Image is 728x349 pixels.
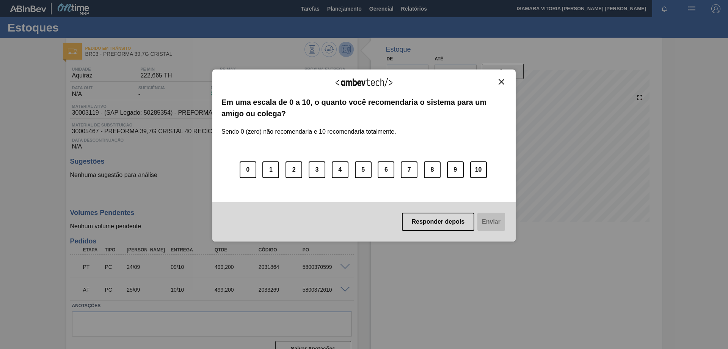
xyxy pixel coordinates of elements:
img: Logo Ambevtech [336,78,392,87]
label: Em uma escala de 0 a 10, o quanto você recomendaria o sistema para um amigo ou colega? [221,96,507,120]
img: Close [499,79,504,85]
button: 10 [470,161,487,178]
button: Responder depois [402,213,475,231]
button: 1 [262,161,279,178]
button: 6 [378,161,394,178]
button: 3 [309,161,325,178]
label: Sendo 0 (zero) não recomendaria e 10 recomendaria totalmente. [221,119,396,135]
button: 0 [240,161,256,178]
button: 5 [355,161,372,178]
button: 8 [424,161,441,178]
button: 4 [332,161,348,178]
button: Close [496,79,507,85]
button: 9 [447,161,464,178]
button: 7 [401,161,417,178]
button: 2 [286,161,302,178]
